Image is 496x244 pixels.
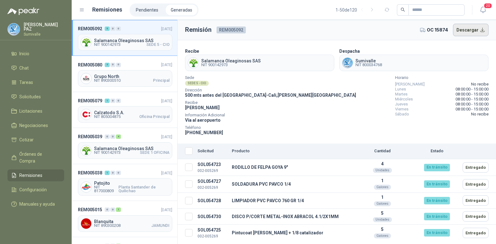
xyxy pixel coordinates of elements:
span: [DATE] [161,99,172,103]
span: [DATE] [161,171,172,175]
td: SOL054730 [195,208,229,224]
span: [DATE] [161,27,172,31]
img: Company Logo [81,182,91,192]
div: 0 [110,27,115,31]
a: Órdenes de Compra [7,148,64,167]
p: 5 [354,211,411,216]
span: Teléfono [185,126,356,129]
div: Galones [374,201,391,206]
img: Company Logo [8,23,20,35]
div: En tránsito [424,180,450,188]
a: REM005015001[DATE] Company LogoBlanquitaNIT 890300208JAMUNDI [72,201,177,237]
div: 1 [116,207,121,212]
span: No recibe [471,112,489,117]
span: Lunes [395,87,406,92]
span: Martes [395,92,408,97]
span: Recibe [185,101,356,104]
div: 5 [105,27,110,31]
div: 0 [110,207,115,212]
a: Licitaciones [7,105,64,117]
td: SOL054728 [195,193,229,208]
p: 002-005269 [198,168,227,174]
span: Calzatodo S.A. [94,110,169,115]
span: [PHONE_NUMBER] [185,130,223,135]
div: 1 - 50 de 120 [336,5,377,15]
span: Miércoles [395,97,413,102]
img: Company Logo [81,145,91,156]
span: Tareas [19,79,33,86]
span: Principal [153,79,169,82]
div: 0 [105,134,110,139]
div: 0 [110,171,115,175]
span: Dirección [185,89,356,92]
img: Company Logo [81,109,91,120]
div: 1 [105,99,110,103]
a: Solicitudes [7,91,64,103]
div: En tránsito [424,197,450,204]
p: 1 [354,178,411,183]
span: [DATE] [161,62,172,67]
div: En tránsito [424,213,450,220]
div: Galones [374,185,391,190]
span: Sábado [395,112,409,117]
p: 4 [354,161,411,166]
td: En tránsito [413,176,460,193]
img: Company Logo [81,218,91,229]
p: 002-005269 [198,233,227,239]
span: REM005015 [78,206,102,213]
div: 1 [105,171,110,175]
li: Generadas [166,5,197,15]
span: REM005038 [78,169,102,176]
span: Licitaciones [19,108,42,115]
span: Configuración [19,186,47,193]
span: SEDE 1 OFICINA [140,151,169,154]
span: Viernes [395,107,408,112]
td: En tránsito [413,193,460,208]
span: NIT 805004875 [94,115,121,119]
a: REM005080300[DATE] Company LogoGrupo NorthNIT 890300510Principal [72,56,177,92]
th: Seleccionar/deseleccionar [178,144,195,159]
span: Sede [185,76,356,79]
span: JAMUNDI [151,224,169,227]
td: SOL054723 [195,159,229,176]
button: Entregado [463,162,489,173]
span: REM005092 [78,25,102,32]
a: REM005039004[DATE] Company LogoSalamanca Oleaginosas SASNIT 900142973SEDE 1 OFICINA [72,128,177,164]
span: Salamanca Oleaginosas SAS [201,59,261,63]
a: Tareas [7,76,64,88]
a: Remisiones [7,169,64,181]
div: Unidades [373,217,392,222]
span: Inicio [19,50,29,57]
span: Salamanca Oleaginosas SAS [94,146,169,151]
span: [DATE] [161,207,172,212]
span: REM005080 [78,61,102,68]
div: Galones [374,233,391,238]
button: Entregado [463,228,489,238]
div: 3 [105,63,110,67]
span: [DATE] [161,134,172,139]
td: En tránsito [413,159,460,176]
div: 0 [105,207,110,212]
span: NIT 900142973 [201,63,261,67]
span: Información Adicional [185,114,356,117]
li: Pendientes [131,5,163,15]
td: SOL054727 [195,176,229,193]
span: NIT 890300208 [94,224,121,227]
img: Company Logo [342,58,353,68]
button: Descargar [453,24,489,36]
span: 08:00:00 - 15:00:00 [455,92,489,97]
button: Entregado [463,211,489,222]
span: Vía al aeropuerto [185,118,221,123]
div: 0 [110,134,115,139]
p: Sumivalle [24,32,64,36]
a: Configuración [7,184,64,196]
a: Manuales y ayuda [7,198,64,210]
span: 08:00:00 - 15:00:00 [455,87,489,92]
span: Grupo North [94,74,169,79]
a: Cotizar [7,134,64,146]
th: Estado [413,144,460,159]
span: search [401,7,405,12]
a: Inicio [7,48,64,60]
td: RODILLO DE FELPA GOYA 9" [229,159,351,176]
span: Órdenes de Compra [19,151,58,164]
